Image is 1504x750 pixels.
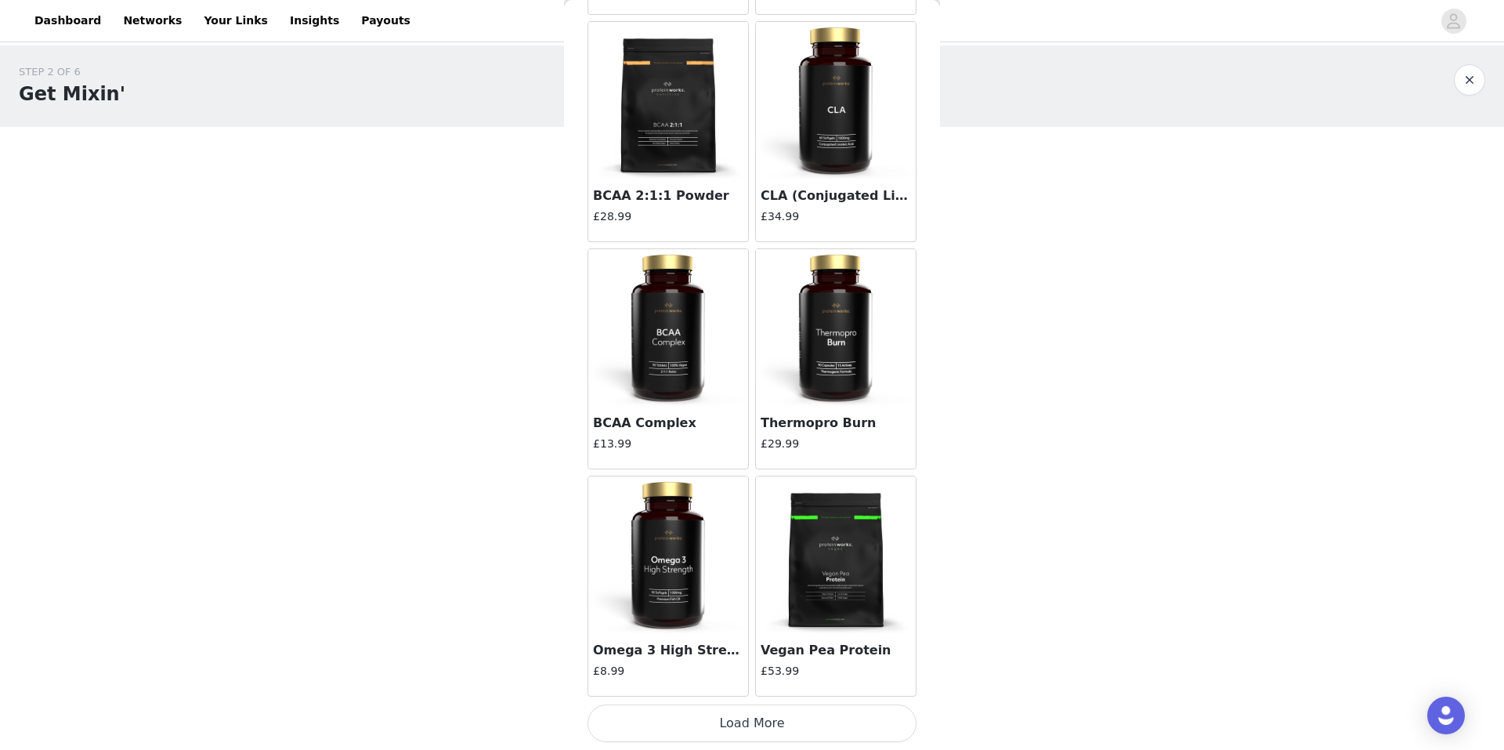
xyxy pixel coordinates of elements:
h4: £53.99 [761,663,911,679]
div: STEP 2 OF 6 [19,64,125,80]
img: Thermopro Burn [757,249,914,406]
a: Networks [114,3,191,38]
button: Load More [587,705,916,742]
h4: £34.99 [761,208,911,225]
h4: £8.99 [593,663,743,679]
h4: £28.99 [593,208,743,225]
h4: £13.99 [593,436,743,452]
h3: Omega 3 High Strength [593,641,743,660]
h3: CLA (Conjugated Linoleic Acid) [761,187,911,205]
div: avatar [1446,9,1461,34]
h4: £29.99 [761,436,911,452]
a: Dashboard [25,3,110,38]
a: Your Links [194,3,277,38]
h3: Thermopro Burn [761,414,911,433]
img: Omega 3 High Strength [590,476,747,633]
a: Insights [280,3,349,38]
h1: Get Mixin' [19,80,125,108]
div: Open Intercom Messenger [1427,697,1465,734]
img: BCAA 2:1:1 Powder [590,22,747,179]
img: BCAA Complex [590,249,747,406]
img: Vegan Pea Protein [757,476,914,633]
a: Payouts [352,3,420,38]
h3: Vegan Pea Protein [761,641,911,660]
h3: BCAA Complex [593,414,743,433]
img: CLA (Conjugated Linoleic Acid) [757,22,914,179]
h3: BCAA 2:1:1 Powder [593,187,743,205]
